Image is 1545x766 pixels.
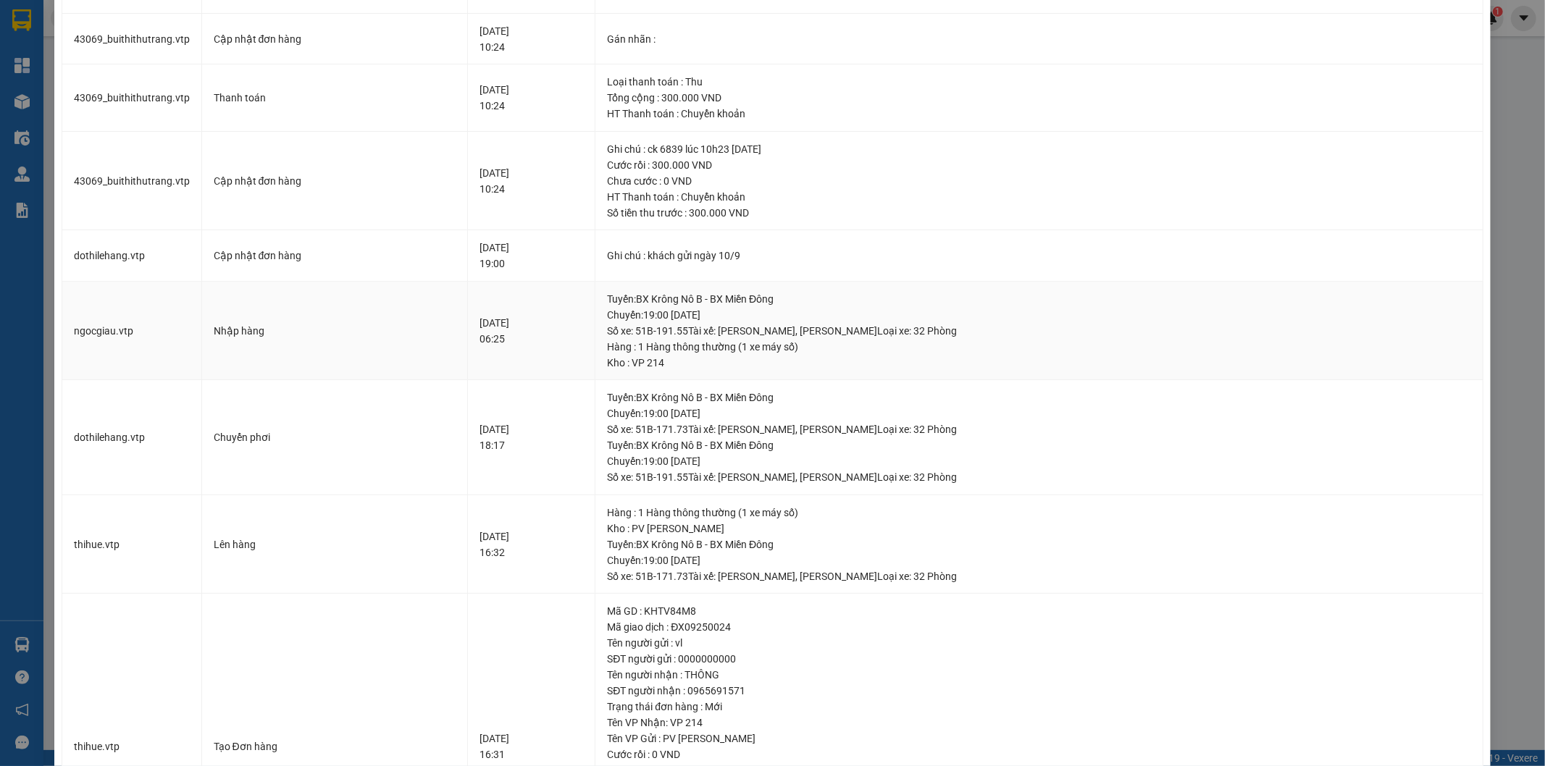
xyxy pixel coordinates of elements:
[607,355,1471,371] div: Kho : VP 214
[62,282,202,381] td: ngocgiau.vtp
[607,437,1471,485] div: Tuyến : BX Krông Nô B - BX Miền Đông Chuyến: 19:00 [DATE] Số xe: 51B-191.55 Tài xế: [PERSON_NAME]...
[607,106,1471,122] div: HT Thanh toán : Chuyển khoản
[607,683,1471,699] div: SĐT người nhận : 0965691571
[480,529,583,560] div: [DATE] 16:32
[607,715,1471,731] div: Tên VP Nhận: VP 214
[62,380,202,495] td: dothilehang.vtp
[607,505,1471,521] div: Hàng : 1 Hàng thông thường (1 xe máy số)
[607,651,1471,667] div: SĐT người gửi : 0000000000
[607,619,1471,635] div: Mã giao dịch : ĐX09250024
[62,495,202,594] td: thihue.vtp
[607,173,1471,189] div: Chưa cước : 0 VND
[607,521,1471,536] div: Kho : PV [PERSON_NAME]
[62,230,202,282] td: dothilehang.vtp
[607,141,1471,157] div: Ghi chú : ck 6839 lúc 10h23 [DATE]
[214,738,456,754] div: Tạo Đơn hàng
[607,157,1471,173] div: Cước rồi : 300.000 VND
[607,248,1471,264] div: Ghi chú : khách gửi ngày 10/9
[607,291,1471,339] div: Tuyến : BX Krông Nô B - BX Miền Đông Chuyến: 19:00 [DATE] Số xe: 51B-191.55 Tài xế: [PERSON_NAME]...
[607,74,1471,90] div: Loại thanh toán : Thu
[480,23,583,55] div: [DATE] 10:24
[607,746,1471,762] div: Cước rồi : 0 VND
[607,667,1471,683] div: Tên người nhận : THÔNG
[214,248,456,264] div: Cập nhật đơn hàng
[480,165,583,197] div: [DATE] 10:24
[607,603,1471,619] div: Mã GD : KHTV84M8
[62,132,202,231] td: 43069_buithithutrang.vtp
[607,31,1471,47] div: Gán nhãn :
[480,82,583,114] div: [DATE] 10:24
[607,635,1471,651] div: Tên người gửi : vl
[480,315,583,347] div: [DATE] 06:25
[480,731,583,762] div: [DATE] 16:31
[214,323,456,339] div: Nhập hàng
[214,429,456,445] div: Chuyển phơi
[607,189,1471,205] div: HT Thanh toán : Chuyển khoản
[62,64,202,132] td: 43069_buithithutrang.vtp
[480,421,583,453] div: [DATE] 18:17
[214,173,456,189] div: Cập nhật đơn hàng
[607,699,1471,715] div: Trạng thái đơn hàng : Mới
[214,536,456,552] div: Lên hàng
[214,90,456,106] div: Thanh toán
[607,390,1471,437] div: Tuyến : BX Krông Nô B - BX Miền Đông Chuyến: 19:00 [DATE] Số xe: 51B-171.73 Tài xế: [PERSON_NAME]...
[480,240,583,272] div: [DATE] 19:00
[607,536,1471,584] div: Tuyến : BX Krông Nô B - BX Miền Đông Chuyến: 19:00 [DATE] Số xe: 51B-171.73 Tài xế: [PERSON_NAME]...
[607,90,1471,106] div: Tổng cộng : 300.000 VND
[214,31,456,47] div: Cập nhật đơn hàng
[607,339,1471,355] div: Hàng : 1 Hàng thông thường (1 xe máy số)
[607,205,1471,221] div: Số tiền thu trước : 300.000 VND
[62,14,202,65] td: 43069_buithithutrang.vtp
[607,731,1471,746] div: Tên VP Gửi : PV [PERSON_NAME]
